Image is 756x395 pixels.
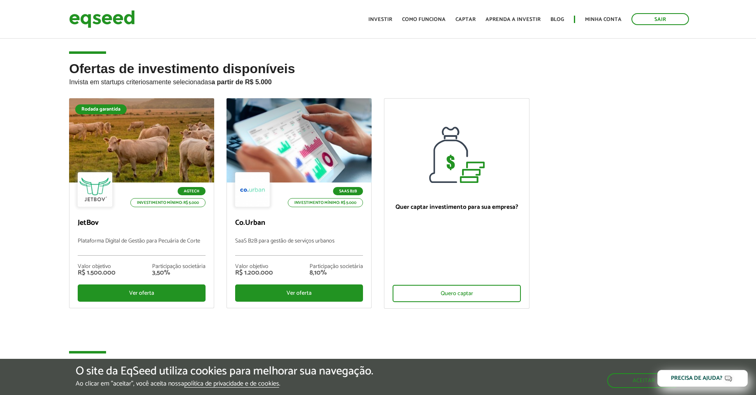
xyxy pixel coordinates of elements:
p: Plataforma Digital de Gestão para Pecuária de Corte [78,238,206,256]
a: Quer captar investimento para sua empresa? Quero captar [384,98,529,309]
h2: Ofertas de investimento disponíveis [69,62,687,98]
div: Ver oferta [78,284,206,302]
div: Ver oferta [235,284,363,302]
button: Aceitar [607,373,680,388]
a: Blog [550,17,564,22]
a: Aprenda a investir [486,17,541,22]
div: R$ 1.500.000 [78,270,116,276]
p: Quer captar investimento para sua empresa? [393,203,520,211]
a: SaaS B2B Investimento mínimo: R$ 5.000 Co.Urban SaaS B2B para gestão de serviços urbanos Valor ob... [227,98,372,308]
a: Como funciona [402,17,446,22]
img: EqSeed [69,8,135,30]
div: R$ 1.200.000 [235,270,273,276]
p: SaaS B2B [333,187,363,195]
div: Participação societária [152,264,206,270]
a: Captar [455,17,476,22]
a: Rodada garantida Agtech Investimento mínimo: R$ 5.000 JetBov Plataforma Digital de Gestão para Pe... [69,98,214,308]
div: Valor objetivo [235,264,273,270]
a: Sair [631,13,689,25]
p: Investimento mínimo: R$ 5.000 [288,198,363,207]
div: Valor objetivo [78,264,116,270]
div: Quero captar [393,285,520,302]
p: JetBov [78,219,206,228]
div: Participação societária [310,264,363,270]
div: Rodada garantida [75,104,127,114]
p: Invista em startups criteriosamente selecionadas [69,76,687,86]
p: Co.Urban [235,219,363,228]
h5: O site da EqSeed utiliza cookies para melhorar sua navegação. [76,365,373,378]
div: 3,50% [152,270,206,276]
a: Minha conta [585,17,622,22]
p: Investimento mínimo: R$ 5.000 [130,198,206,207]
p: SaaS B2B para gestão de serviços urbanos [235,238,363,256]
strong: a partir de R$ 5.000 [211,79,272,85]
a: Investir [368,17,392,22]
a: política de privacidade e de cookies [184,381,279,388]
p: Ao clicar em "aceitar", você aceita nossa . [76,380,373,388]
p: Agtech [178,187,206,195]
div: 8,10% [310,270,363,276]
